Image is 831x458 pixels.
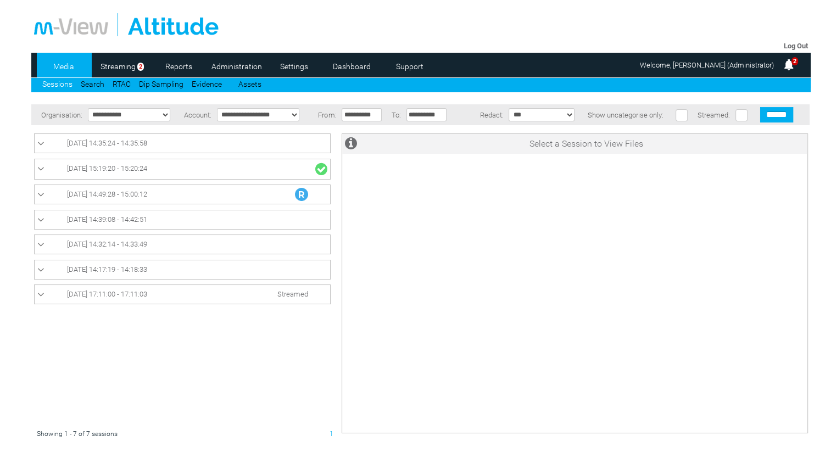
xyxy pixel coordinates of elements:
a: Dashboard [325,58,378,75]
a: [DATE] 14:39:08 - 14:42:51 [37,213,327,226]
a: Administration [210,58,263,75]
img: bell25.png [782,58,795,71]
span: [DATE] 15:19:20 - 15:20:24 [67,164,147,172]
a: Reports [152,58,205,75]
a: [DATE] 14:49:28 - 15:00:12 [37,188,327,201]
span: 2 [137,63,144,71]
a: RTAC [113,80,131,88]
a: Sessions [42,80,72,88]
span: 2 [791,57,798,65]
td: Account: [179,104,214,125]
a: Search [81,80,104,88]
a: [DATE] 14:35:24 - 14:35:58 [37,137,327,150]
span: [DATE] 14:39:08 - 14:42:51 [67,215,147,224]
span: Streamed: [698,111,730,119]
a: Evidence [192,80,222,88]
a: Media [37,58,90,75]
a: Log Out [784,42,808,50]
span: Showing 1 - 7 of 7 sessions [37,430,118,438]
img: R_Indication.svg [295,188,308,201]
td: To: [388,104,404,125]
td: From: [314,104,339,125]
span: Show uncategorise only: [588,111,663,119]
a: [DATE] 17:11:00 - 17:11:03 [37,288,327,301]
td: Redact: [452,104,506,125]
span: Welcome, [PERSON_NAME] (Administrator) [640,61,774,69]
span: [DATE] 14:32:14 - 14:33:49 [67,240,147,248]
a: Settings [267,58,321,75]
a: [DATE] 15:19:20 - 15:20:24 [37,162,327,176]
td: Select a Session to View Files [366,134,807,154]
a: Assets [238,80,261,88]
span: Streamed [277,290,308,298]
a: Support [383,58,436,75]
span: 1 [330,430,333,438]
span: [DATE] 17:11:00 - 17:11:03 [67,290,147,298]
a: [DATE] 14:17:19 - 14:18:33 [37,263,327,276]
td: Organisation: [31,104,85,125]
a: Streaming [94,58,141,75]
span: [DATE] 14:35:24 - 14:35:58 [67,139,147,147]
span: [DATE] 14:49:28 - 15:00:12 [67,190,147,198]
a: [DATE] 14:32:14 - 14:33:49 [37,238,327,251]
a: Dip Sampling [139,80,183,88]
span: [DATE] 14:17:19 - 14:18:33 [67,265,147,273]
